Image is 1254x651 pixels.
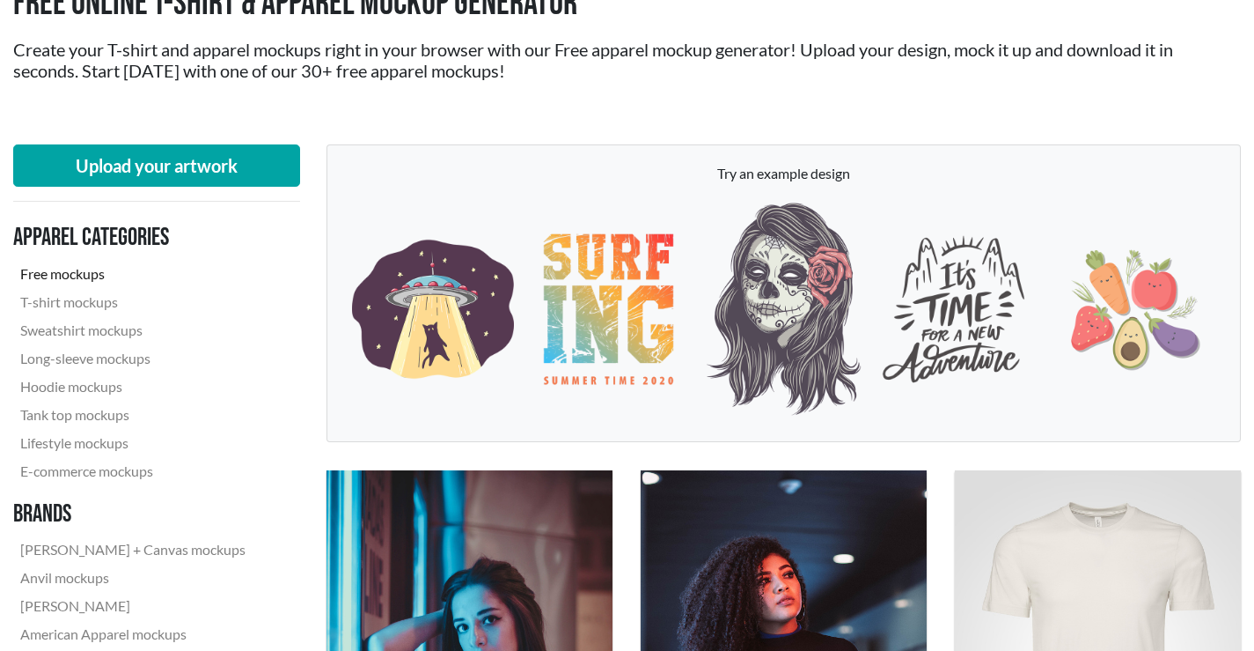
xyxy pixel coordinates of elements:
a: Sweatshirt mockups [13,316,253,344]
a: Anvil mockups [13,564,253,592]
h3: Apparel categories [13,223,253,253]
a: American Apparel mockups [13,620,253,648]
a: Free mockups [13,260,253,288]
a: Long-sleeve mockups [13,344,253,373]
button: Upload your artwork [13,144,300,187]
a: [PERSON_NAME] [13,592,253,620]
a: Hoodie mockups [13,373,253,401]
a: T-shirt mockups [13,288,253,316]
h3: Brands [13,499,253,529]
a: Tank top mockups [13,401,253,429]
a: Lifestyle mockups [13,429,253,457]
p: Try an example design [345,163,1222,184]
h2: Create your T-shirt and apparel mockups right in your browser with our Free apparel mockup genera... [13,39,1241,81]
a: [PERSON_NAME] + Canvas mockups [13,536,253,564]
a: E-commerce mockups [13,457,253,485]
